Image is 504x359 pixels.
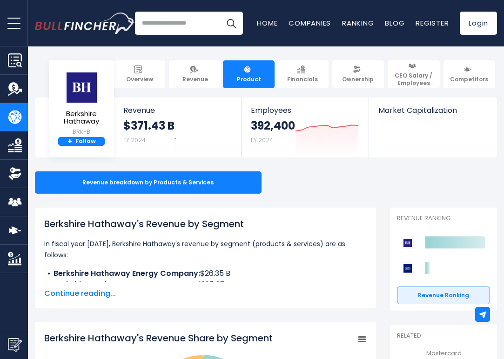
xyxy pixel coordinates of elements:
a: Market Capitalization [369,98,496,131]
span: CEO Salary / Employees [392,72,435,86]
p: Related [397,332,490,340]
span: Product [237,76,261,83]
span: Continue reading... [44,288,367,299]
strong: + [67,137,72,146]
span: Financials [287,76,318,83]
img: Berkshire Hathaway competitors logo [402,237,414,249]
a: Blog [385,18,404,28]
button: Search [220,12,243,35]
a: Companies [289,18,331,28]
a: Berkshire Hathaway BRK-B [54,72,109,137]
a: Revenue Ranking [397,287,490,304]
a: Register [416,18,449,28]
span: Overview [126,76,153,83]
small: BRK-B [54,128,109,136]
small: FY 2024 [123,136,146,144]
img: Ownership [8,167,22,181]
div: Revenue breakdown by Products & Services [35,171,262,194]
strong: 392,400 [251,118,295,133]
tspan: Berkshire Hathaway's Revenue Share by Segment [44,332,273,345]
p: Revenue Ranking [397,215,490,222]
span: Ownership [342,76,374,83]
a: Revenue [169,60,221,88]
img: BRK-B logo [65,72,98,103]
a: Competitors [444,60,495,88]
a: Employees 392,400 FY 2024 [242,98,368,157]
a: Go to homepage [35,13,135,34]
span: Market Capitalization [378,106,487,115]
li: $26.35 B [44,268,367,279]
a: Financials [276,60,328,88]
a: Revenue $371.43 B FY 2024 [114,98,242,157]
small: FY 2024 [251,136,273,144]
span: Berkshire Hathaway [54,110,109,125]
span: Employees [251,106,359,115]
img: Bullfincher logo [35,13,135,34]
a: CEO Salary / Employees [388,60,439,88]
a: +Follow [58,137,105,146]
a: Ownership [332,60,384,88]
a: Overview [114,60,165,88]
h1: Berkshire Hathaway's Revenue by Segment [44,217,367,231]
a: Product [223,60,275,88]
b: Berkshire Hathaway Energy Company: [54,268,200,279]
a: Login [460,12,497,35]
a: Home [257,18,277,28]
b: Berkshire Hathaway Insurance Group: [54,279,198,290]
li: $105.07 B [44,279,367,290]
p: In fiscal year [DATE], Berkshire Hathaway's revenue by segment (products & services) are as follows: [44,238,367,261]
span: Revenue [182,76,208,83]
span: Revenue [123,106,232,115]
img: American International Group competitors logo [402,262,414,274]
strong: $371.43 B [123,118,175,133]
span: Competitors [450,76,488,83]
a: Ranking [342,18,374,28]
